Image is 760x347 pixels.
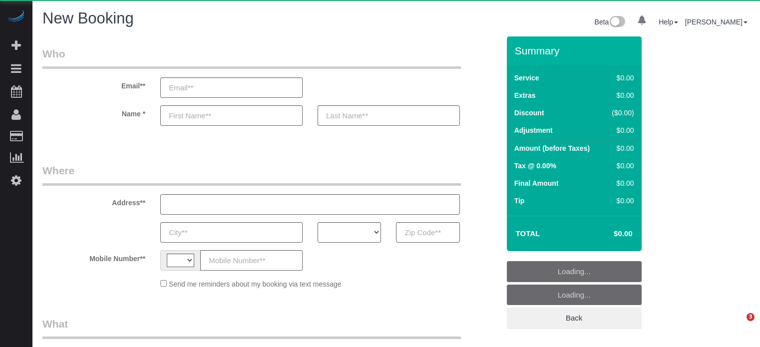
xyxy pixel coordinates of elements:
span: 3 [747,313,755,321]
label: Amount (before Taxes) [514,143,590,153]
a: [PERSON_NAME] [685,18,748,26]
input: Mobile Number** [200,250,303,271]
div: $0.00 [608,178,634,188]
label: Tax @ 0.00% [514,161,556,171]
label: Service [514,73,539,83]
div: $0.00 [608,90,634,100]
label: Adjustment [514,125,553,135]
legend: Who [42,46,461,69]
label: Mobile Number** [35,250,153,264]
span: New Booking [42,9,134,27]
legend: What [42,317,461,339]
div: $0.00 [608,196,634,206]
div: $0.00 [608,161,634,171]
img: Automaid Logo [6,10,26,24]
label: Tip [514,196,525,206]
a: Help [659,18,678,26]
input: First Name** [160,105,303,126]
div: $0.00 [608,125,634,135]
label: Discount [514,108,544,118]
img: New interface [609,16,625,29]
label: Extras [514,90,536,100]
strong: Total [516,229,540,238]
div: ($0.00) [608,108,634,118]
div: $0.00 [608,143,634,153]
a: Back [507,308,642,329]
h3: Summary [515,45,637,56]
input: Last Name** [318,105,460,126]
legend: Where [42,163,461,186]
input: Zip Code** [396,222,459,243]
iframe: Intercom live chat [726,313,750,337]
span: Send me reminders about my booking via text message [169,280,342,288]
div: $0.00 [608,73,634,83]
label: Name * [35,105,153,119]
h4: $0.00 [584,230,632,238]
label: Final Amount [514,178,559,188]
a: Beta [595,18,626,26]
